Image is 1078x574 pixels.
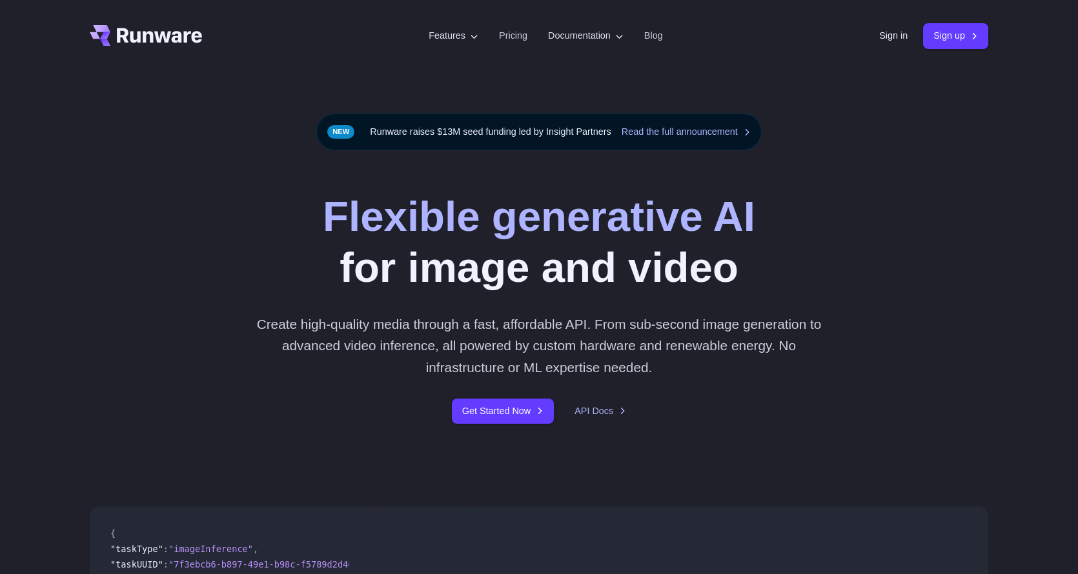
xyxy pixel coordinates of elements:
[622,124,751,139] a: Read the full announcement
[168,544,253,554] span: "imageInference"
[323,192,755,293] h1: for image and video
[316,114,762,150] div: Runware raises $13M seed funding led by Insight Partners
[575,404,626,419] a: API Docs
[923,23,988,48] a: Sign up
[499,28,527,43] a: Pricing
[429,28,478,43] label: Features
[252,313,827,378] p: Create high-quality media through a fast, affordable API. From sub-second image generation to adv...
[110,559,163,569] span: "taskUUID"
[163,559,168,569] span: :
[253,544,258,554] span: ,
[110,544,163,554] span: "taskType"
[879,28,908,43] a: Sign in
[110,528,116,539] span: {
[548,28,624,43] label: Documentation
[168,559,369,569] span: "7f3ebcb6-b897-49e1-b98c-f5789d2d40d7"
[452,399,554,424] a: Get Started Now
[163,544,168,554] span: :
[323,193,755,240] strong: Flexible generative AI
[90,25,202,46] a: Go to /
[644,28,663,43] a: Blog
